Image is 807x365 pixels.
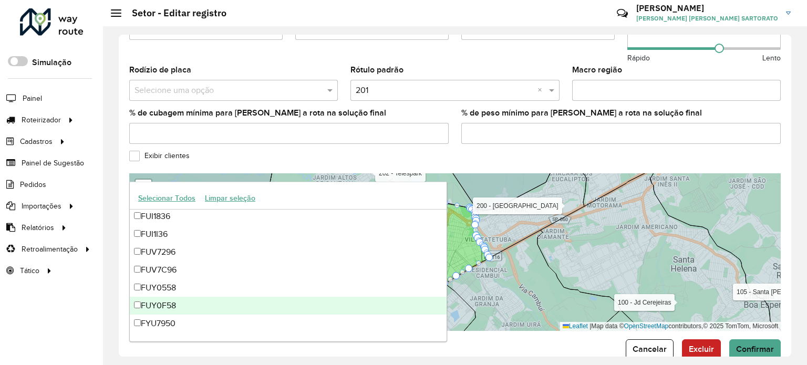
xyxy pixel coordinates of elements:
[762,53,781,64] span: Lento
[130,261,447,279] div: FUV7C96
[20,265,39,276] span: Tático
[129,150,190,161] label: Exibir clientes
[133,190,200,206] button: Selecionar Todos
[130,332,447,350] div: GAE0329
[129,107,386,119] label: % de cubagem mínima para [PERSON_NAME] a rota na solução final
[689,345,714,353] span: Excluir
[121,7,226,19] h2: Setor - Editar registro
[624,322,669,330] a: OpenStreetMap
[22,222,54,233] span: Relatórios
[22,158,84,169] span: Painel de Sugestão
[627,53,650,64] span: Rápido
[20,136,53,147] span: Cadastros
[130,297,447,315] div: FUY0F58
[130,225,447,243] div: FUI1I36
[626,339,674,359] button: Cancelar
[572,64,622,76] label: Macro região
[633,345,667,353] span: Cancelar
[129,182,447,342] ng-dropdown-panel: Options list
[130,207,447,225] div: FUI1836
[22,244,78,255] span: Retroalimentação
[129,64,191,76] label: Rodízio de placa
[22,114,61,126] span: Roteirizador
[32,56,71,69] label: Simulação
[23,93,42,104] span: Painel
[563,322,588,330] a: Leaflet
[682,339,721,359] button: Excluir
[611,2,634,25] a: Contato Rápido
[589,322,591,330] span: |
[20,179,46,190] span: Pedidos
[560,322,781,331] div: Map data © contributors,© 2025 TomTom, Microsoft
[200,190,260,206] button: Limpar seleção
[130,279,447,297] div: FUY0558
[350,64,403,76] label: Rótulo padrão
[461,107,702,119] label: % de peso mínimo para [PERSON_NAME] a rota na solução final
[729,339,781,359] button: Confirmar
[537,84,546,97] span: Clear all
[22,201,61,212] span: Importações
[636,3,778,13] h3: [PERSON_NAME]
[130,243,447,261] div: FUV7296
[636,14,778,23] span: [PERSON_NAME] [PERSON_NAME] SARTORATO
[136,180,151,195] a: Abrir mapa em tela cheia
[736,345,774,353] span: Confirmar
[130,315,447,332] div: FYU7950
